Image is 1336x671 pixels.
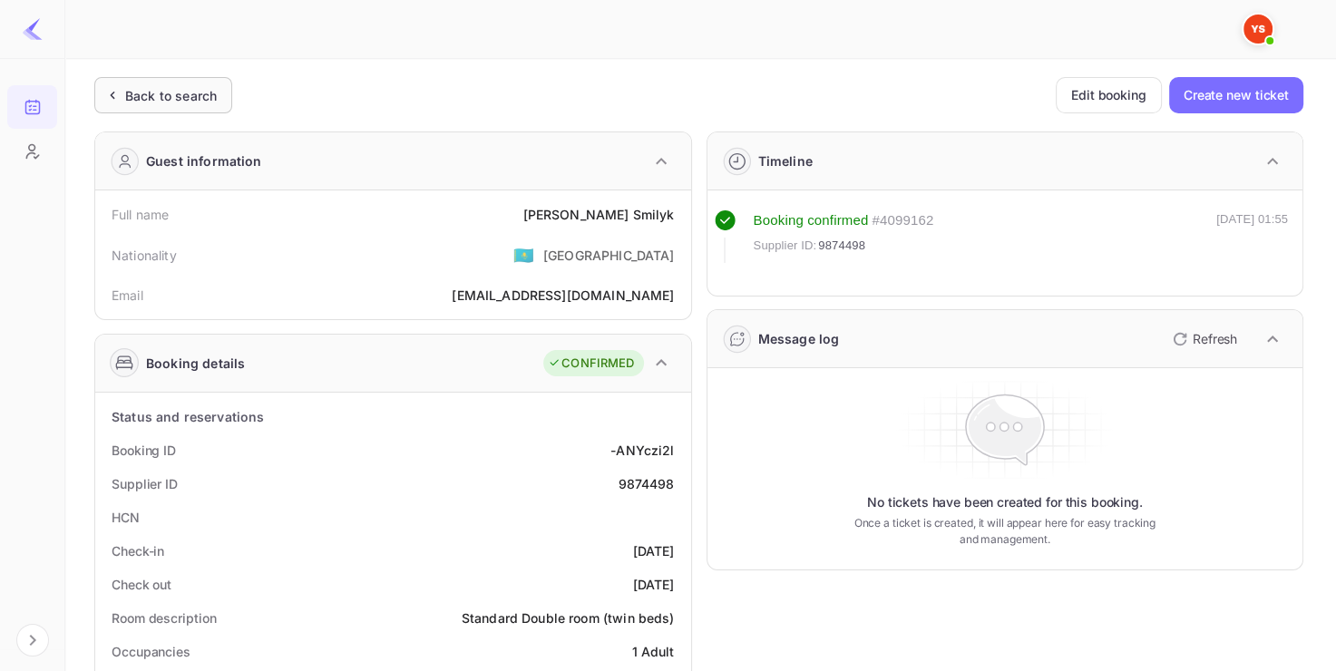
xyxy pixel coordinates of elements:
div: Standard Double room (twin beds) [462,608,675,627]
button: Refresh [1162,325,1244,354]
div: 1 Adult [631,642,674,661]
div: [DATE] [633,575,675,594]
div: [DATE] [633,541,675,560]
div: Booking ID [112,441,176,460]
div: [GEOGRAPHIC_DATA] [543,246,675,265]
span: United States [513,238,534,271]
div: [EMAIL_ADDRESS][DOMAIN_NAME] [452,286,674,305]
div: HCN [112,508,140,527]
a: Customers [7,130,57,171]
img: Yandex Support [1243,15,1273,44]
p: No tickets have been created for this booking. [867,493,1143,511]
button: Create new ticket [1169,77,1303,113]
p: Refresh [1193,329,1237,348]
button: Edit booking [1056,77,1162,113]
div: Supplier ID [112,474,178,493]
div: Booking confirmed [754,210,869,231]
div: Status and reservations [112,407,264,426]
div: # 4099162 [872,210,933,231]
div: Check out [112,575,171,594]
div: -ANYczi2l [610,441,674,460]
div: Nationality [112,246,177,265]
div: 9874498 [618,474,674,493]
span: 9874498 [818,237,865,255]
div: Occupancies [112,642,190,661]
button: Expand navigation [16,624,49,656]
div: CONFIRMED [548,355,634,373]
span: Supplier ID: [754,237,817,255]
img: LiteAPI [22,18,44,40]
div: Booking details [146,354,245,373]
div: Guest information [146,151,262,170]
div: Message log [758,329,840,348]
div: Email [112,286,143,305]
div: Full name [112,205,169,224]
div: [PERSON_NAME] Smilyk [522,205,674,224]
div: Room description [112,608,216,627]
a: Bookings [7,85,57,127]
div: Timeline [758,151,813,170]
div: [DATE] 01:55 [1216,210,1288,263]
div: Back to search [125,86,217,105]
div: Check-in [112,541,164,560]
p: Once a ticket is created, it will appear here for easy tracking and management. [845,515,1165,548]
